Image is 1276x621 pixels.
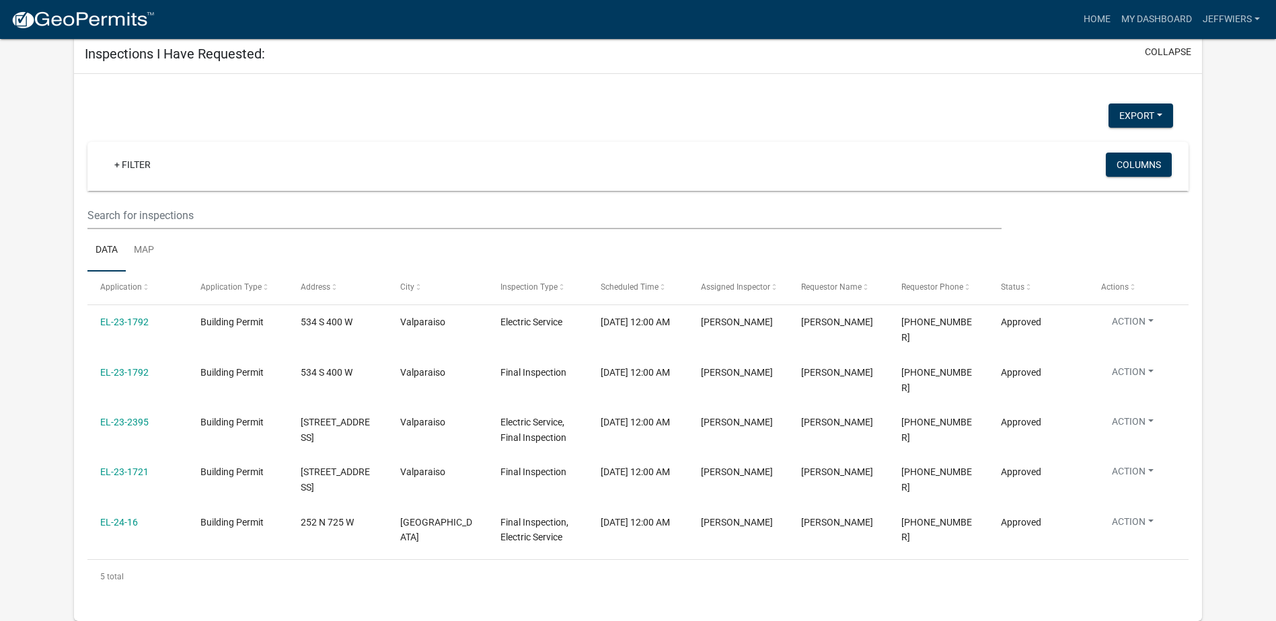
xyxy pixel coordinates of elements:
span: Jeff Wiers [801,466,873,477]
span: Michael Haller [701,367,773,378]
span: Requestor Name [801,282,862,292]
span: Building Permit [200,466,264,477]
span: Approved [1001,517,1041,528]
span: 708-516-9491 [901,367,972,393]
span: Final Inspection, Electric Service [500,517,568,543]
span: Jeff Wiers [801,367,873,378]
datatable-header-cell: Inspection Type [488,272,588,304]
span: Building Permit [200,367,264,378]
span: Final Inspection [500,466,566,477]
span: 708-516-9491 [901,517,972,543]
span: Application Type [200,282,262,292]
span: Jeff Wiers [801,417,873,427]
span: Final Inspection [500,367,566,378]
span: Address [301,282,330,292]
span: Requestor Phone [901,282,963,292]
span: Jeff Wiers [801,317,873,327]
span: Electric Service, Final Inspection [500,417,566,443]
div: 5 total [87,560,1189,593]
a: EL-24-16 [100,517,138,528]
a: + Filter [104,153,161,177]
h5: Inspections I Have Requested: [85,46,265,62]
span: 12/14/2023, 12:00 AM [601,466,670,477]
span: 09/15/2023, 12:00 AM [601,367,670,378]
datatable-header-cell: Address [287,272,387,304]
span: 534 S 400 W [301,317,352,327]
span: Approved [1001,317,1041,327]
span: Application [100,282,142,292]
input: Search for inspections [87,202,1002,229]
span: Assigned Inspector [701,282,770,292]
button: Action [1101,464,1164,484]
datatable-header-cell: City [387,272,488,304]
button: Action [1101,515,1164,534]
span: Approved [1001,417,1041,427]
span: 708-516-9491 [901,466,972,493]
a: EL-23-1721 [100,466,149,477]
span: Michael Haller [701,466,773,477]
a: Home [1078,7,1116,32]
span: 252 N 725 W [301,517,354,528]
a: EL-23-1792 [100,317,149,327]
span: 708-516-9491 [901,317,972,343]
datatable-header-cell: Scheduled Time [588,272,688,304]
span: Michael Haller [701,517,773,528]
datatable-header-cell: Application Type [188,272,288,304]
span: Jeff Wiers [801,517,873,528]
button: Columns [1106,153,1172,177]
span: 140-1 S St Rd 2 [301,417,370,443]
button: Action [1101,365,1164,384]
span: Electric Service [500,317,562,327]
button: collapse [1145,45,1191,59]
datatable-header-cell: Assigned Inspector [688,272,788,304]
button: Action [1101,415,1164,434]
span: Approved [1001,367,1041,378]
span: Building Permit [200,417,264,427]
span: Valparaiso [400,417,445,427]
span: 806 Woodland Ter [301,466,370,493]
span: Valparaiso [400,317,445,327]
span: 708-516-9491 [901,417,972,443]
span: Hobart [400,517,472,543]
span: Michael Haller [701,417,773,427]
span: Valparaiso [400,367,445,378]
datatable-header-cell: Application [87,272,188,304]
span: Approved [1001,466,1041,477]
a: Map [126,229,162,272]
datatable-header-cell: Status [988,272,1088,304]
button: Action [1101,315,1164,334]
datatable-header-cell: Requestor Name [788,272,889,304]
span: 11/15/2023, 12:00 AM [601,417,670,427]
span: Building Permit [200,517,264,528]
span: Inspection Type [500,282,558,292]
span: 01/23/2024, 12:00 AM [601,517,670,528]
span: City [400,282,414,292]
datatable-header-cell: Requestor Phone [888,272,988,304]
button: Export [1109,103,1173,128]
span: Michael Haller [701,317,773,327]
a: Data [87,229,126,272]
span: 09/15/2023, 12:00 AM [601,317,670,327]
a: My Dashboard [1116,7,1197,32]
div: collapse [74,74,1202,620]
a: EL-23-2395 [100,417,149,427]
span: Valparaiso [400,466,445,477]
span: Building Permit [200,317,264,327]
span: Scheduled Time [601,282,659,292]
span: Status [1001,282,1024,292]
a: EL-23-1792 [100,367,149,378]
a: JeffWiers [1197,7,1265,32]
span: 534 S 400 W [301,367,352,378]
datatable-header-cell: Actions [1088,272,1189,304]
span: Actions [1101,282,1129,292]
